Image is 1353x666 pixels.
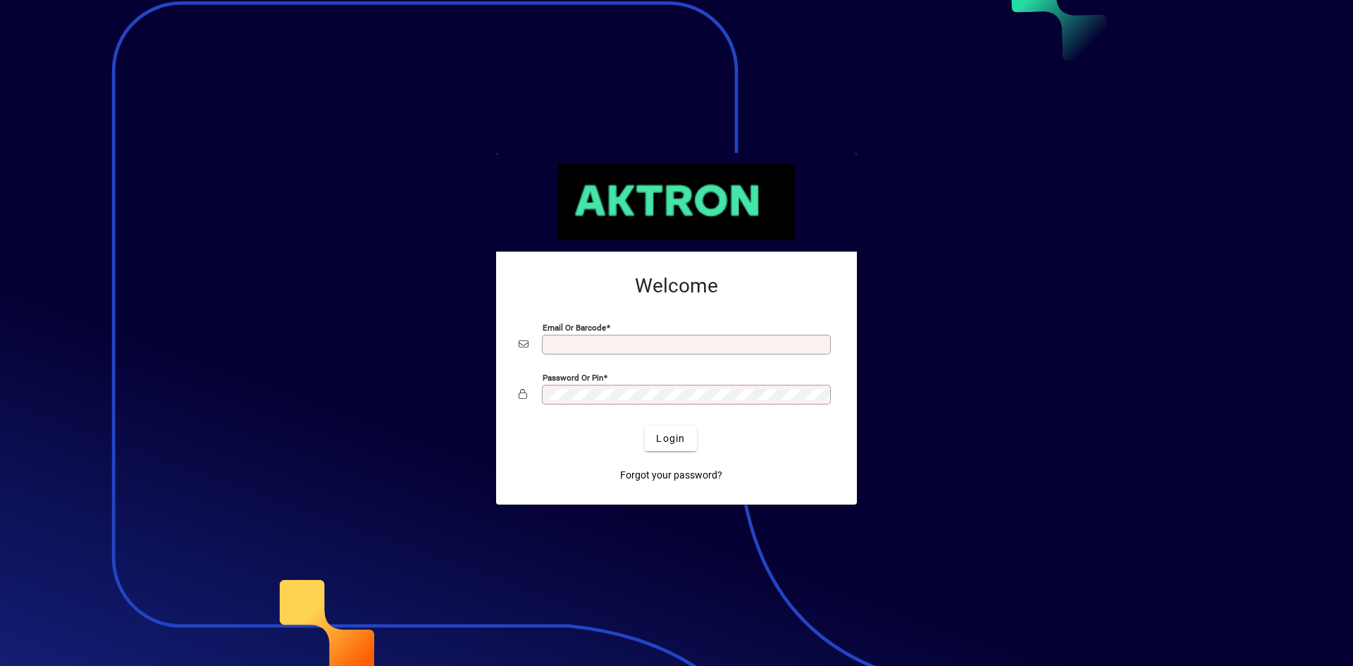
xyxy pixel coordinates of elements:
span: Login [656,431,685,446]
h2: Welcome [519,274,834,298]
mat-label: Password or Pin [543,373,603,383]
span: Forgot your password? [620,468,722,483]
mat-label: Email or Barcode [543,323,606,333]
a: Forgot your password? [614,462,728,488]
button: Login [645,426,696,451]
